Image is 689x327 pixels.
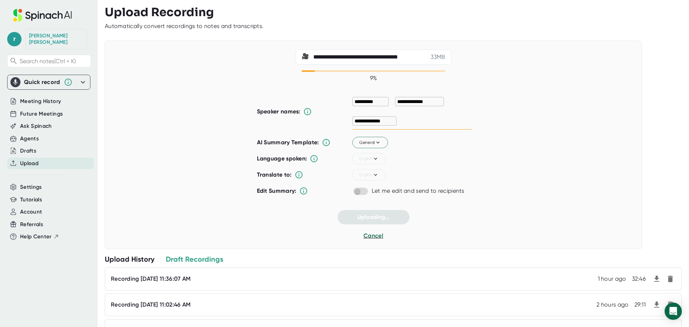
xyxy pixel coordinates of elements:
[105,254,154,264] div: Upload History
[352,153,385,165] button: English
[357,214,389,220] span: Uploading...
[364,232,383,240] button: Cancel
[302,53,310,61] span: video
[20,147,36,155] button: Drafts
[7,32,22,46] span: r
[359,155,379,162] span: English
[24,79,60,86] div: Quick record
[20,159,38,168] button: Upload
[598,275,626,282] div: 9/2/2025, 11:36:07 AM
[634,301,646,308] div: 29:11
[10,75,87,89] div: Quick record
[111,275,191,282] div: Recording [DATE] 11:36:07 AM
[352,137,388,149] button: General
[20,196,42,204] button: Tutorials
[20,122,52,130] button: Ask Spinach
[105,23,263,30] div: Automatically convert recordings to notes and transcripts.
[20,233,52,241] span: Help Center
[20,135,39,143] button: Agents
[665,303,682,320] div: Open Intercom Messenger
[338,210,409,224] button: Uploading...
[431,53,445,61] div: 33 MB
[257,171,292,178] b: Translate to:
[302,75,445,82] div: 9 %
[166,254,223,264] div: Draft Recordings
[257,139,319,146] b: AI Summary Template:
[105,5,682,19] h3: Upload Recording
[372,187,464,195] div: Let me edit and send to recipients
[20,183,42,191] button: Settings
[20,208,42,216] button: Account
[111,301,191,308] div: Recording [DATE] 11:02:46 AM
[20,110,63,118] button: Future Meetings
[359,172,379,178] span: English
[257,187,296,194] b: Edit Summary:
[359,139,381,146] span: General
[364,232,383,239] span: Cancel
[257,155,307,162] b: Language spoken:
[632,275,646,282] div: 32:46
[257,108,300,115] b: Speaker names:
[352,169,385,181] button: English
[29,33,83,45] div: Ryan Smith
[20,97,61,106] button: Meeting History
[596,301,628,308] div: 9/2/2025, 11:02:46 AM
[20,220,43,229] button: Referrals
[20,233,59,241] button: Help Center
[20,58,76,65] span: Search notes (Ctrl + K)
